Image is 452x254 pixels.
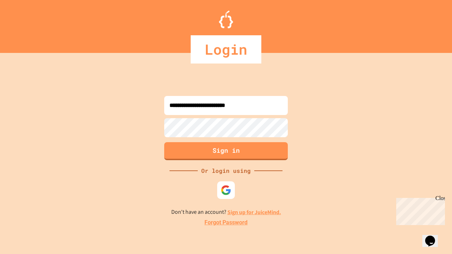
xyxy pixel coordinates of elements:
a: Sign up for JuiceMind. [227,208,281,216]
div: Login [191,35,261,64]
iframe: chat widget [393,195,445,225]
p: Don't have an account? [171,208,281,217]
div: Or login using [198,167,254,175]
button: Sign in [164,142,288,160]
a: Forgot Password [204,218,248,227]
iframe: chat widget [422,226,445,247]
img: Logo.svg [219,11,233,28]
div: Chat with us now!Close [3,3,49,45]
img: google-icon.svg [221,185,231,195]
